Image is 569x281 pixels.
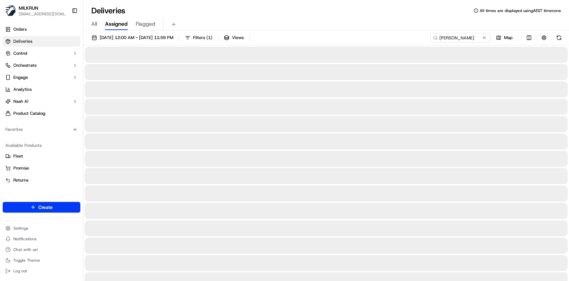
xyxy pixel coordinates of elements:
span: Orchestrate [13,62,37,68]
button: Refresh [554,33,564,42]
span: Product Catalog [13,110,45,116]
h1: Deliveries [91,5,125,16]
span: All [91,20,97,28]
button: Nash AI [3,96,80,107]
span: Assigned [105,20,128,28]
button: Filters(1) [182,33,215,42]
span: Deliveries [13,38,32,44]
a: Fleet [5,153,78,159]
span: ( 1 ) [206,35,212,41]
a: Returns [5,177,78,183]
span: Flagged [136,20,155,28]
button: Log out [3,266,80,276]
span: Log out [13,268,27,274]
span: Settings [13,226,28,231]
button: Engage [3,72,80,83]
img: MILKRUN [5,5,16,16]
button: Orchestrate [3,60,80,71]
span: Notifications [13,236,37,242]
button: Create [3,202,80,213]
span: Chat with us! [13,247,38,252]
button: Views [221,33,247,42]
span: Promise [13,165,29,171]
span: Map [504,35,513,41]
span: Control [13,50,27,56]
span: [DATE] 12:00 AM - [DATE] 11:59 PM [100,35,173,41]
button: [DATE] 12:00 AM - [DATE] 11:59 PM [89,33,176,42]
div: Favorites [3,124,80,135]
span: Returns [13,177,28,183]
button: Notifications [3,234,80,244]
span: Views [232,35,244,41]
span: Create [38,204,53,211]
span: Nash AI [13,98,28,104]
span: Orders [13,26,27,32]
span: Fleet [13,153,23,159]
span: Toggle Theme [13,258,40,263]
button: Promise [3,163,80,174]
button: Settings [3,224,80,233]
input: Type to search [430,33,490,42]
a: Product Catalog [3,108,80,119]
div: Available Products [3,140,80,151]
span: Analytics [13,86,32,92]
button: Map [493,33,516,42]
span: Engage [13,74,28,80]
a: Promise [5,165,78,171]
button: Control [3,48,80,59]
button: [EMAIL_ADDRESS][DOMAIN_NAME] [19,11,66,17]
button: MILKRUN [19,5,38,11]
button: Toggle Theme [3,256,80,265]
a: Deliveries [3,36,80,47]
span: All times are displayed using AEST timezone [480,8,561,13]
a: Analytics [3,84,80,95]
span: Filters [193,35,212,41]
button: Returns [3,175,80,186]
button: Fleet [3,151,80,162]
button: MILKRUNMILKRUN[EMAIL_ADDRESS][DOMAIN_NAME] [3,3,69,19]
button: Chat with us! [3,245,80,254]
a: Orders [3,24,80,35]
